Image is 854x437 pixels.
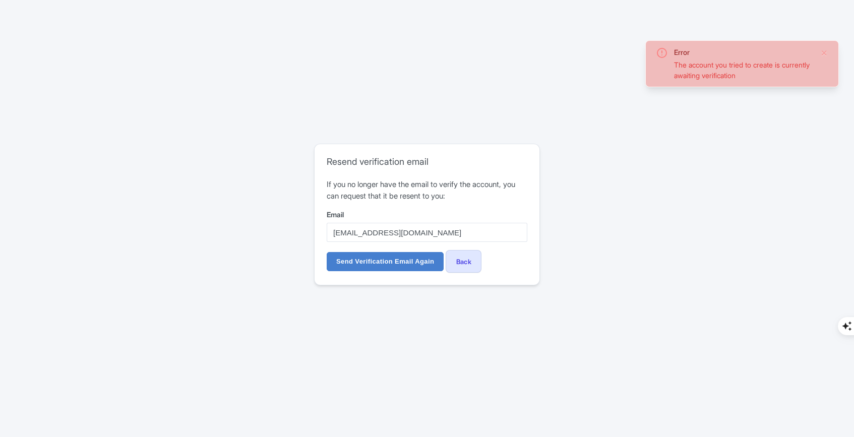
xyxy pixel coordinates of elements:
[327,209,527,220] label: Email
[674,47,812,57] div: Error
[327,252,444,271] input: Send Verification Email Again
[820,47,828,59] button: Close
[446,250,481,273] a: Back
[327,156,527,167] h2: Resend verification email
[674,59,812,81] div: The account you tried to create is currently awaiting verification
[327,223,527,242] input: username@example.com
[327,179,527,202] p: If you no longer have the email to verify the account, you can request that it be resent to you:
